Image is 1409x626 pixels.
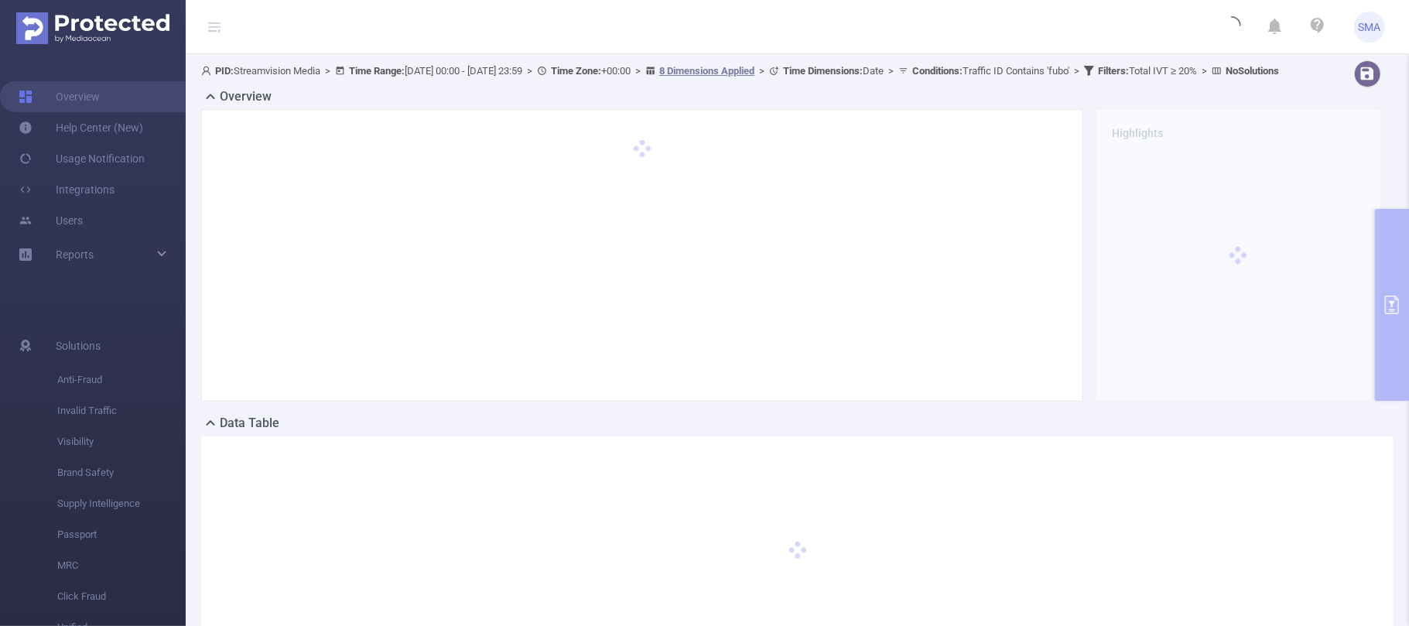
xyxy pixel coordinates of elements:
a: Overview [19,81,100,112]
u: 8 Dimensions Applied [659,65,754,77]
span: Brand Safety [57,457,186,488]
a: Users [19,205,83,236]
span: > [1197,65,1212,77]
h2: Data Table [220,414,279,433]
h2: Overview [220,87,272,106]
span: Supply Intelligence [57,488,186,519]
a: Help Center (New) [19,112,143,143]
span: > [522,65,537,77]
b: Time Range: [349,65,405,77]
b: Time Dimensions : [783,65,863,77]
span: Streamvision Media [DATE] 00:00 - [DATE] 23:59 +00:00 [201,65,1279,77]
span: Passport [57,519,186,550]
b: Conditions : [912,65,963,77]
a: Reports [56,239,94,270]
span: Traffic ID Contains 'fubo' [912,65,1069,77]
span: > [754,65,769,77]
span: > [631,65,645,77]
span: Date [783,65,884,77]
b: No Solutions [1226,65,1279,77]
b: Time Zone: [551,65,601,77]
i: icon: user [201,66,215,76]
span: SMA [1359,12,1381,43]
b: Filters : [1098,65,1129,77]
span: Solutions [56,330,101,361]
a: Usage Notification [19,143,145,174]
img: Protected Media [16,12,169,44]
span: > [884,65,898,77]
span: > [1069,65,1084,77]
b: PID: [215,65,234,77]
span: Visibility [57,426,186,457]
span: Total IVT ≥ 20% [1098,65,1197,77]
span: Invalid Traffic [57,395,186,426]
span: MRC [57,550,186,581]
span: Click Fraud [57,581,186,612]
i: icon: loading [1223,16,1241,38]
a: Integrations [19,174,115,205]
span: Reports [56,248,94,261]
span: Anti-Fraud [57,364,186,395]
span: > [320,65,335,77]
